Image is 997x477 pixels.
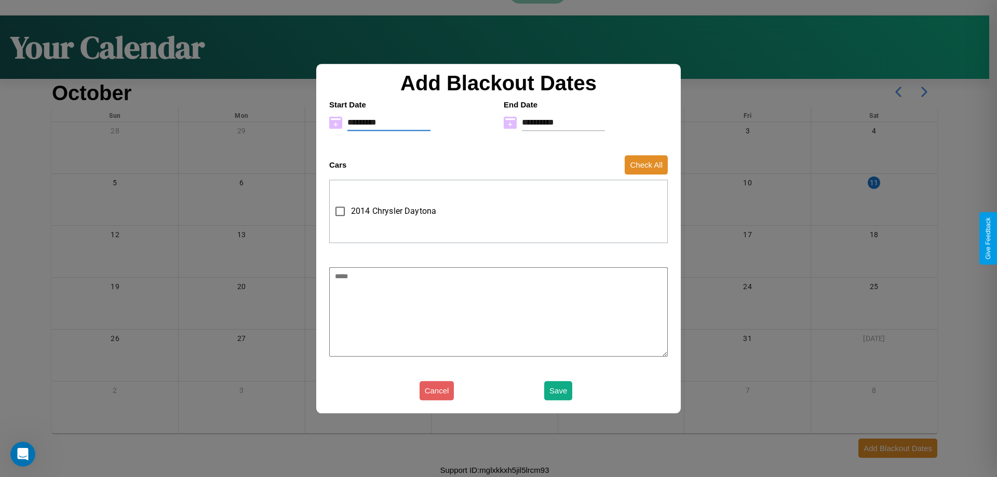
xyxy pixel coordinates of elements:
span: 2014 Chrysler Daytona [351,205,436,217]
h4: Start Date [329,100,493,109]
button: Cancel [420,381,454,400]
h2: Add Blackout Dates [324,72,673,95]
button: Save [544,381,572,400]
h4: Cars [329,160,346,169]
div: Give Feedback [985,217,992,260]
button: Check All [625,155,668,174]
iframe: Intercom live chat [10,442,35,467]
h4: End Date [504,100,668,109]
